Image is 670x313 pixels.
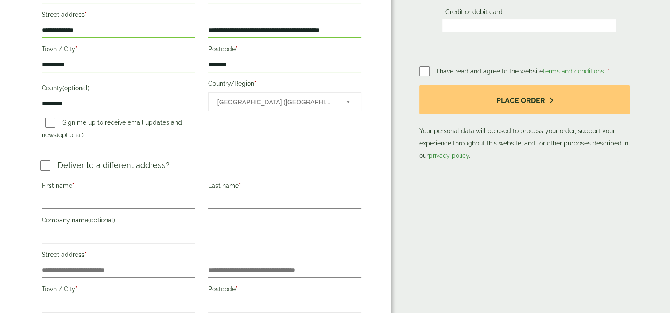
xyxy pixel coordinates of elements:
p: Your personal data will be used to process your order, support your experience throughout this we... [419,85,630,162]
label: First name [42,179,195,195]
abbr: required [608,68,610,75]
a: terms and conditions [543,68,604,75]
label: Town / City [42,43,195,58]
abbr: required [75,286,77,293]
abbr: required [75,46,77,53]
span: (optional) [57,131,84,138]
p: Deliver to a different address? [58,159,170,171]
abbr: required [85,11,87,18]
input: Sign me up to receive email updates and news(optional) [45,118,55,128]
label: Credit or debit card [442,8,506,18]
button: Place order [419,85,630,114]
span: I have read and agree to the website [437,68,606,75]
a: privacy policy [429,152,469,159]
abbr: required [236,286,238,293]
label: Town / City [42,283,195,298]
abbr: required [85,251,87,258]
abbr: required [72,182,74,189]
label: County [42,82,195,97]
label: Country/Region [208,77,361,92]
span: (optional) [62,84,89,92]
iframe: Secure card payment input frame [445,22,613,30]
label: Postcode [208,283,361,298]
span: United Kingdom (UK) [217,93,334,111]
label: Sign me up to receive email updates and news [42,119,182,141]
abbr: required [236,46,238,53]
label: Postcode [208,43,361,58]
span: (optional) [88,217,115,224]
label: Street address [42,248,195,263]
label: Company name [42,214,195,229]
abbr: required [254,80,256,87]
span: Country/Region [208,92,361,111]
abbr: required [239,182,241,189]
label: Street address [42,8,195,23]
label: Last name [208,179,361,195]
